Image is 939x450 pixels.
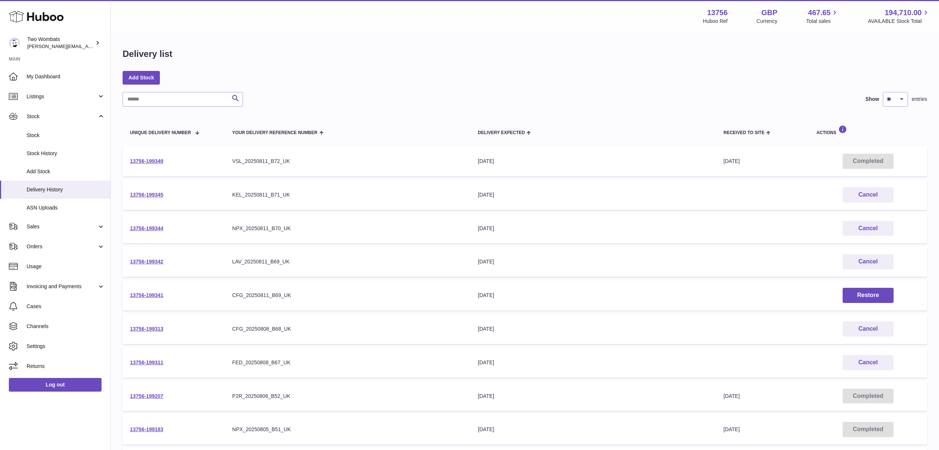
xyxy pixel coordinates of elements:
span: Sales [27,223,97,230]
a: 13756-199207 [130,393,163,399]
span: Returns [27,363,105,370]
strong: GBP [761,8,777,18]
span: Received to Site [723,130,764,135]
span: Delivery Expected [478,130,525,135]
div: Huboo Ref [703,18,728,25]
strong: 13756 [707,8,728,18]
div: Actions [816,125,920,135]
button: Cancel [843,321,894,337]
span: Unique Delivery Number [130,130,191,135]
img: philip.carroll@twowombats.com [9,37,20,48]
span: Stock [27,113,97,120]
div: Two Wombats [27,36,94,50]
span: Stock [27,132,105,139]
div: Currency [757,18,778,25]
div: NPX_20250805_B51_UK [232,426,463,433]
span: [DATE] [723,158,740,164]
div: [DATE] [478,426,709,433]
div: CFG_20250808_B68_UK [232,325,463,333]
div: [DATE] [478,325,709,333]
h1: Delivery list [123,48,172,60]
span: Your Delivery Reference Number [232,130,318,135]
a: 13756-199344 [130,225,163,231]
div: NPX_20250811_B70_UK [232,225,463,232]
a: 13756-199341 [130,292,163,298]
span: Orders [27,243,97,250]
div: P2R_20250806_B52_UK [232,393,463,400]
a: 13756-199349 [130,158,163,164]
div: VSL_20250811_B72_UK [232,158,463,165]
span: [DATE] [723,426,740,432]
span: My Dashboard [27,73,105,80]
button: Cancel [843,254,894,269]
div: KEL_20250811_B71_UK [232,191,463,198]
button: Restore [843,288,894,303]
span: Settings [27,343,105,350]
div: [DATE] [478,359,709,366]
a: 194,710.00 AVAILABLE Stock Total [868,8,930,25]
span: Listings [27,93,97,100]
span: 194,710.00 [885,8,922,18]
div: [DATE] [478,191,709,198]
div: [DATE] [478,258,709,265]
span: 467.65 [808,8,830,18]
span: Channels [27,323,105,330]
a: 13756-199313 [130,326,163,332]
div: [DATE] [478,225,709,232]
button: Cancel [843,221,894,236]
span: Delivery History [27,186,105,193]
span: [DATE] [723,393,740,399]
button: Cancel [843,187,894,202]
span: entries [912,96,927,103]
label: Show [866,96,879,103]
a: Add Stock [123,71,160,84]
div: [DATE] [478,292,709,299]
span: Usage [27,263,105,270]
span: Cases [27,303,105,310]
div: FED_20250808_B67_UK [232,359,463,366]
a: 467.65 Total sales [806,8,839,25]
div: LAV_20250811_B69_UK [232,258,463,265]
span: Total sales [806,18,839,25]
span: Add Stock [27,168,105,175]
span: [PERSON_NAME][EMAIL_ADDRESS][PERSON_NAME][DOMAIN_NAME] [27,43,188,49]
span: AVAILABLE Stock Total [868,18,930,25]
a: 13756-199183 [130,426,163,432]
a: Log out [9,378,102,391]
a: 13756-199345 [130,192,163,198]
span: Invoicing and Payments [27,283,97,290]
div: [DATE] [478,158,709,165]
span: Stock History [27,150,105,157]
a: 13756-199342 [130,259,163,265]
div: CFG_20250811_B69_UK [232,292,463,299]
a: 13756-199311 [130,359,163,365]
div: [DATE] [478,393,709,400]
span: ASN Uploads [27,204,105,211]
button: Cancel [843,355,894,370]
